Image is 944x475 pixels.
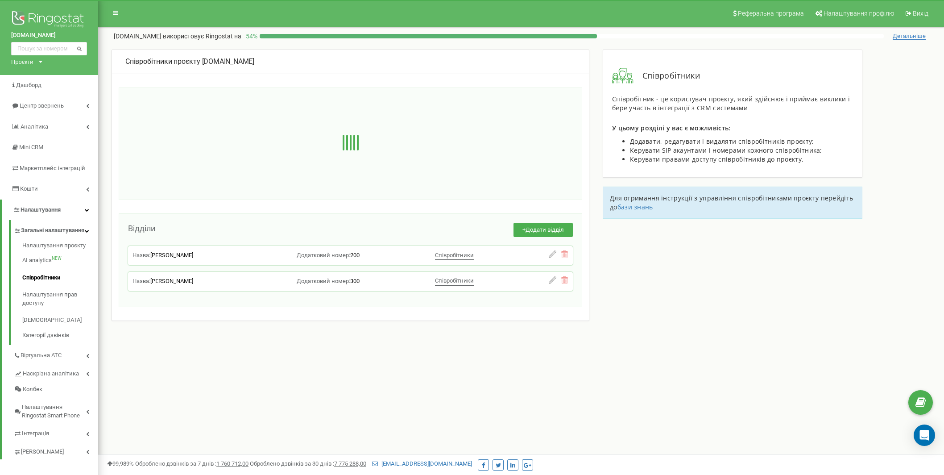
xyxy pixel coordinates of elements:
span: Наскрізна аналітика [23,370,79,378]
span: Центр звернень [20,102,64,109]
span: Додавати, редагувати і видаляти співробітників проєкту; [630,137,814,146]
a: Наскрізна аналітика [13,363,98,382]
a: [PERSON_NAME] [13,442,98,460]
input: Пошук за номером [11,42,87,55]
span: Віртуальна АТС [21,351,62,360]
a: Налаштування [2,200,98,221]
div: [DOMAIN_NAME] [125,57,576,67]
a: Віртуальна АТС [13,345,98,363]
span: Вихід [913,10,928,17]
span: Додати відділ [526,226,564,233]
span: У цьому розділі у вас є можливість: [612,124,731,132]
u: 7 775 288,00 [334,460,366,467]
a: [DOMAIN_NAME] [11,31,87,40]
span: Оброблено дзвінків за 7 днів : [135,460,248,467]
span: Інтеграція [22,429,49,438]
span: Колбек [23,385,42,394]
img: Ringostat logo [11,9,87,31]
span: Маркетплейс інтеграцій [20,165,85,171]
span: [PERSON_NAME] [150,278,193,284]
span: [PERSON_NAME] [150,252,193,258]
span: Додатковий номер: [297,252,350,258]
a: [EMAIL_ADDRESS][DOMAIN_NAME] [372,460,472,467]
span: Детальніше [893,33,926,40]
p: 54 % [241,32,260,41]
span: Налаштування [21,206,61,213]
a: Інтеграція [13,423,98,442]
a: Загальні налаштування [13,220,98,238]
span: Дашборд [16,82,41,88]
span: [PERSON_NAME] [21,448,64,456]
span: Співробітники [435,277,474,284]
a: Співробітники [22,269,98,287]
a: Колбек [13,382,98,397]
span: Співробітники [633,70,700,82]
span: Налаштування профілю [824,10,894,17]
span: Реферальна програма [738,10,804,17]
span: Назва: [132,278,150,284]
span: Оброблено дзвінків за 30 днів : [250,460,366,467]
a: Налаштування проєкту [22,242,98,252]
div: Проєкти [11,58,33,66]
a: Категорії дзвінків [22,329,98,340]
span: 99,989% [107,460,134,467]
a: AI analyticsNEW [22,252,98,269]
span: Співробітник - це користувач проєкту, який здійснює і приймає виклики і бере участь в інтеграції ... [612,95,850,112]
span: Кошти [20,185,38,192]
a: Налаштування Ringostat Smart Phone [13,397,98,423]
span: Назва: [132,252,150,258]
span: використовує Ringostat на [163,33,241,40]
span: Керувати правами доступу співробітників до проєкту. [630,155,803,163]
span: Налаштування Ringostat Smart Phone [22,403,86,420]
p: [DOMAIN_NAME] [114,32,241,41]
span: 300 [350,278,360,284]
span: Додатковий номер: [297,278,350,284]
span: Керувати SIP акаунтами і номерами кожного співробітника; [630,146,822,154]
span: Mini CRM [19,144,43,150]
u: 1 760 712,00 [216,460,248,467]
a: [DEMOGRAPHIC_DATA] [22,312,98,329]
div: Open Intercom Messenger [914,425,935,446]
a: бази знань [617,203,653,211]
span: Аналiтика [21,123,48,130]
span: Для отримання інструкції з управління співробітниками проєкту перейдіть до [610,194,853,211]
span: Загальні налаштування [21,226,84,235]
span: Співробітники проєкту [125,57,200,66]
a: Налаштування прав доступу [22,286,98,312]
button: +Додати відділ [513,223,573,237]
span: 200 [350,252,360,258]
span: Співробітники [435,252,474,258]
span: Відділи [128,224,155,233]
